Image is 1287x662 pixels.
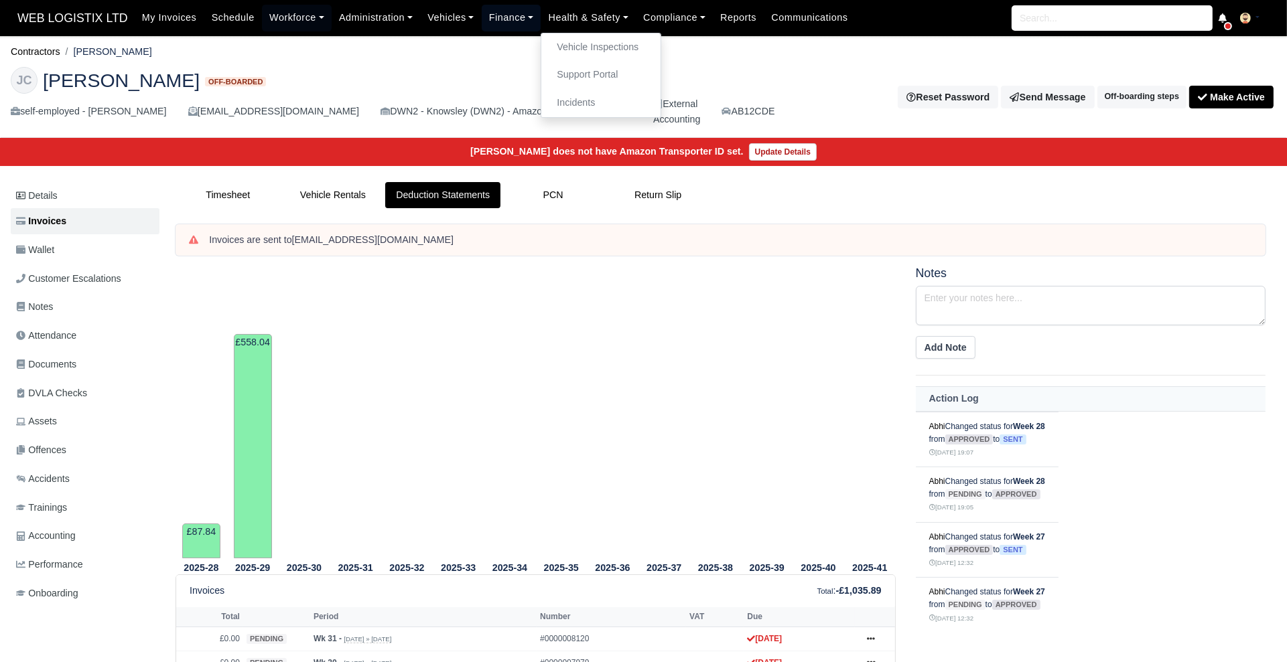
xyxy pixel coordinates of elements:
th: 2025-32 [381,559,433,575]
span: sent [1000,434,1026,444]
th: 2025-37 [638,559,690,575]
th: 2025-36 [587,559,638,575]
a: Details [11,183,159,208]
th: 2025-40 [793,559,844,575]
span: [PERSON_NAME] [43,71,200,90]
a: Abhi [929,532,945,542]
strong: [EMAIL_ADDRESS][DOMAIN_NAME] [292,234,454,245]
span: Assets [16,414,57,429]
input: Search... [1012,5,1213,31]
span: Off-boarded [205,77,266,87]
th: 2025-38 [690,559,742,575]
span: pending [247,634,287,644]
span: Performance [16,557,83,572]
strong: [DATE] [747,634,782,643]
a: Accounting [11,523,159,549]
iframe: Chat Widget [1220,598,1287,662]
a: Offences [11,437,159,463]
a: DVLA Checks [11,380,159,406]
a: AB12CDE [722,104,774,119]
span: Accounting [16,528,76,544]
span: sent [1000,545,1026,555]
span: Onboarding [16,586,78,601]
div: [EMAIL_ADDRESS][DOMAIN_NAME] [188,104,359,119]
a: Administration [332,5,420,31]
strong: Week 28 [1013,422,1045,431]
span: approved [992,600,1040,610]
span: DVLA Checks [16,386,87,401]
a: Attendance [11,323,159,349]
th: 2025-29 [227,559,279,575]
strong: Week 27 [1013,587,1045,596]
h5: Notes [916,266,1266,280]
span: Trainings [16,500,67,515]
div: DWN2 - Knowsley (DWN2) - Amazon Logistics (L34 7XL) [381,104,632,119]
a: Deduction Statements [385,182,500,208]
th: VAT [686,607,744,627]
td: #0000008120 [537,627,686,651]
span: pending [945,489,986,499]
button: Off-boarding steps [1097,86,1187,108]
div: self-employed - [PERSON_NAME] [11,104,167,119]
strong: -£1,035.89 [836,585,882,596]
a: Abhi [929,477,945,486]
td: £87.84 [182,523,220,559]
th: 2025-28 [176,559,227,575]
span: approved [945,545,994,555]
a: Vehicle Inspections [547,33,655,62]
a: Customer Escalations [11,266,159,292]
th: 2025-34 [484,559,536,575]
a: Performance [11,552,159,578]
span: approved [992,489,1040,499]
small: [DATE] 12:32 [929,559,973,566]
th: 2025-33 [433,559,484,575]
small: Total [817,587,833,595]
a: Return Slip [606,182,711,208]
th: Due [744,607,854,627]
td: £558.04 [234,334,272,559]
a: My Invoices [135,5,204,31]
span: WEB LOGISTIX LTD [11,5,135,31]
button: Make Active [1189,86,1274,108]
span: Attendance [16,328,76,343]
span: Customer Escalations [16,271,121,286]
td: Changed status for from to [916,412,1059,467]
td: Changed status for from to [916,578,1059,633]
th: Number [537,607,686,627]
a: Abhi [929,422,945,431]
a: Health & Safety [541,5,636,31]
small: [DATE] 12:32 [929,614,973,622]
strong: Week 27 [1013,532,1045,542]
span: Documents [16,357,76,372]
a: Compliance [636,5,713,31]
li: [PERSON_NAME] [60,44,152,60]
span: Wallet [16,242,54,258]
th: 2025-39 [741,559,793,575]
a: Assets [11,408,159,434]
a: Schedule [204,5,262,31]
a: Onboarding [11,580,159,606]
a: Vehicle Rentals [281,182,386,208]
div: Invoices are sent to [209,234,1252,247]
th: Period [310,607,537,627]
button: Reset Password [898,86,998,108]
a: Abhi [929,587,945,596]
th: 2025-41 [844,559,896,575]
th: 2025-35 [535,559,587,575]
a: Contractors [11,46,60,57]
a: Send Message [1001,86,1094,108]
a: Accidents [11,466,159,492]
th: Action Log [916,386,1266,411]
span: pending [945,600,986,610]
small: [DATE] » [DATE] [344,635,391,643]
div: JC [11,67,38,94]
div: : [817,583,882,598]
td: £0.00 [176,627,243,651]
small: [DATE] 19:07 [929,448,973,456]
a: Trainings [11,495,159,521]
span: Invoices [16,214,66,229]
th: Total [176,607,243,627]
span: approved [945,434,994,444]
span: Notes [16,299,53,315]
